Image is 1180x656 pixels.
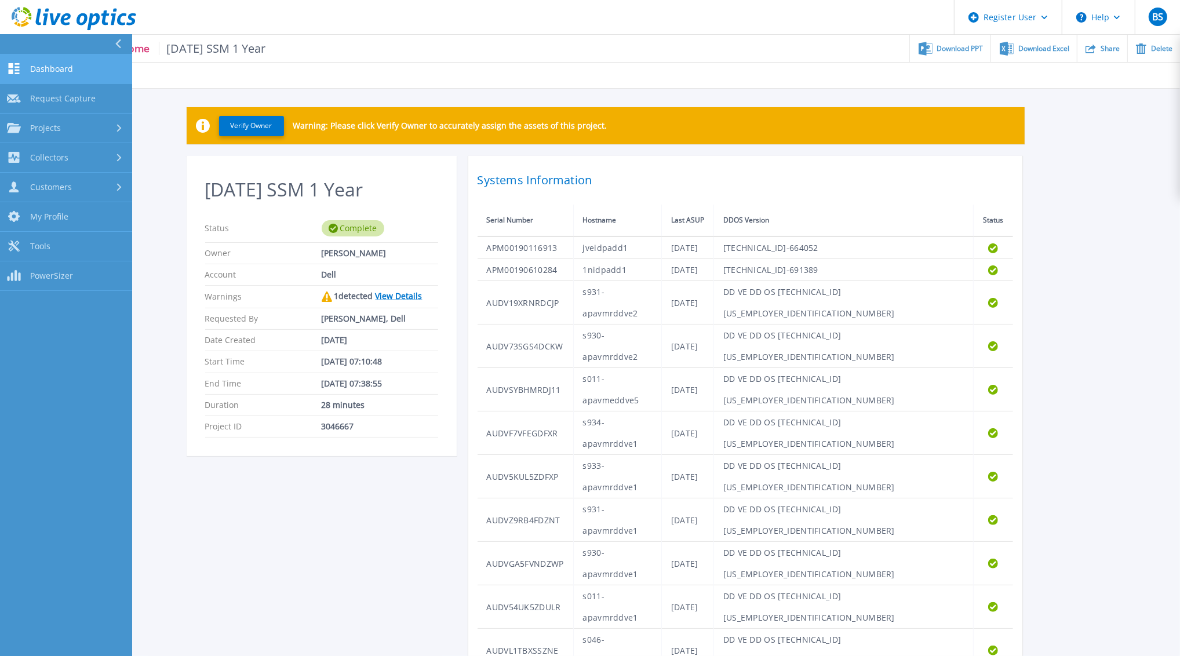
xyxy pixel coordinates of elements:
[478,542,574,585] td: AUDVGA5FVNDZWP
[1151,45,1172,52] span: Delete
[205,270,322,279] p: Account
[661,411,713,455] td: [DATE]
[661,236,713,259] td: [DATE]
[478,455,574,498] td: AUDV5KUL5ZDFXP
[478,170,1013,191] h2: Systems Information
[30,182,72,192] span: Customers
[974,205,1013,236] th: Status
[661,585,713,629] td: [DATE]
[293,121,607,130] p: Warning: Please click Verify Owner to accurately assign the assets of this project.
[713,542,974,585] td: DD VE DD OS [TECHNICAL_ID][US_EMPLOYER_IDENTIFICATION_NUMBER]
[30,212,68,222] span: My Profile
[713,259,974,281] td: [TECHNICAL_ID]-691389
[661,542,713,585] td: [DATE]
[478,325,574,368] td: AUDV73SGS4DCKW
[30,241,50,252] span: Tools
[573,281,661,325] td: s931-apavmrddve2
[56,42,266,55] p: PPDD Phone Home
[713,281,974,325] td: DD VE DD OS [TECHNICAL_ID][US_EMPLOYER_IDENTIFICATION_NUMBER]
[661,368,713,411] td: [DATE]
[219,116,284,136] button: Verify Owner
[322,422,438,431] div: 3046667
[573,205,661,236] th: Hostname
[322,314,438,323] div: [PERSON_NAME], Dell
[937,45,984,52] span: Download PPT
[573,259,661,281] td: 1nidpadd1
[205,336,322,345] p: Date Created
[205,400,322,410] p: Duration
[205,357,322,366] p: Start Time
[205,220,322,236] p: Status
[205,249,322,258] p: Owner
[322,270,438,279] div: Dell
[205,422,322,431] p: Project ID
[713,585,974,629] td: DD VE DD OS [TECHNICAL_ID][US_EMPLOYER_IDENTIFICATION_NUMBER]
[713,205,974,236] th: DDOS Version
[1018,45,1069,52] span: Download Excel
[713,325,974,368] td: DD VE DD OS [TECHNICAL_ID][US_EMPLOYER_IDENTIFICATION_NUMBER]
[661,455,713,498] td: [DATE]
[205,379,322,388] p: End Time
[205,179,438,201] h2: [DATE] SSM 1 Year
[322,249,438,258] div: [PERSON_NAME]
[573,455,661,498] td: s933-apavmrddve1
[661,281,713,325] td: [DATE]
[478,205,574,236] th: Serial Number
[205,314,322,323] p: Requested By
[322,400,438,410] div: 28 minutes
[30,152,68,163] span: Collectors
[30,64,73,74] span: Dashboard
[376,290,423,301] a: View Details
[322,357,438,366] div: [DATE] 07:10:48
[661,325,713,368] td: [DATE]
[478,368,574,411] td: AUDVSYBHMRDJ11
[30,271,73,281] span: PowerSizer
[573,325,661,368] td: s930-apavmrddve2
[661,205,713,236] th: Last ASUP
[478,236,574,259] td: APM00190116913
[661,259,713,281] td: [DATE]
[713,368,974,411] td: DD VE DD OS [TECHNICAL_ID][US_EMPLOYER_IDENTIFICATION_NUMBER]
[478,411,574,455] td: AUDVF7VFEGDFXR
[713,455,974,498] td: DD VE DD OS [TECHNICAL_ID][US_EMPLOYER_IDENTIFICATION_NUMBER]
[573,236,661,259] td: jveidpadd1
[159,42,266,55] span: [DATE] SSM 1 Year
[478,259,574,281] td: APM00190610284
[573,585,661,629] td: s011-apavmrddve1
[713,236,974,259] td: [TECHNICAL_ID]-664052
[322,291,438,302] div: 1 detected
[322,336,438,345] div: [DATE]
[322,220,384,236] div: Complete
[1101,45,1120,52] span: Share
[573,368,661,411] td: s011-apavmeddve5
[573,411,661,455] td: s934-apavmrddve1
[1152,12,1163,21] span: BS
[478,585,574,629] td: AUDV54UK5ZDULR
[478,498,574,542] td: AUDVZ9RB4FDZNT
[205,291,322,302] p: Warnings
[322,379,438,388] div: [DATE] 07:38:55
[478,281,574,325] td: AUDV19XRNRDCJP
[30,123,61,133] span: Projects
[713,411,974,455] td: DD VE DD OS [TECHNICAL_ID][US_EMPLOYER_IDENTIFICATION_NUMBER]
[30,93,96,104] span: Request Capture
[573,498,661,542] td: s931-apavmrddve1
[573,542,661,585] td: s930-apavmrddve1
[661,498,713,542] td: [DATE]
[713,498,974,542] td: DD VE DD OS [TECHNICAL_ID][US_EMPLOYER_IDENTIFICATION_NUMBER]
